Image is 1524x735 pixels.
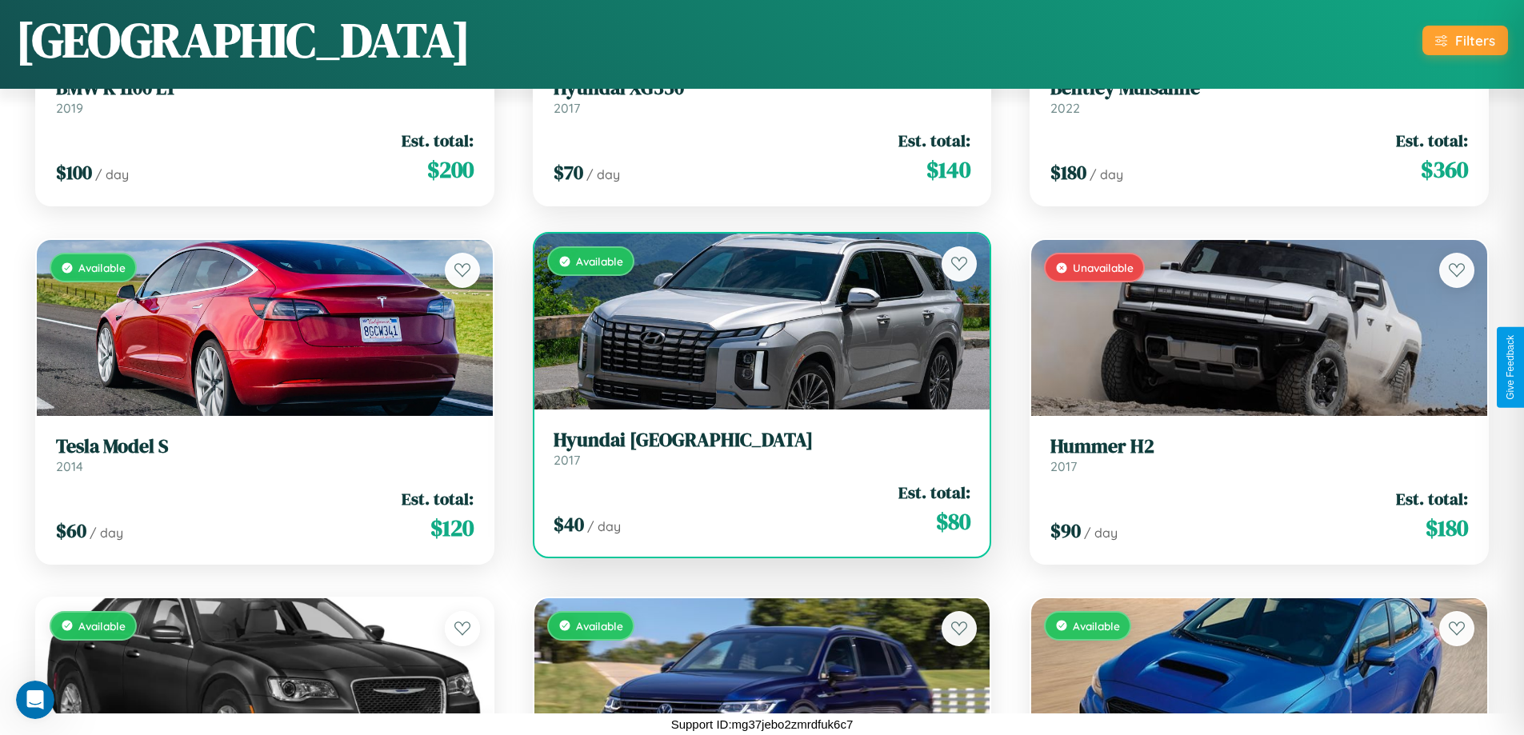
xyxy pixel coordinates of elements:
[936,505,970,537] span: $ 80
[1422,26,1508,55] button: Filters
[554,77,971,100] h3: Hyundai XG350
[1073,619,1120,633] span: Available
[926,154,970,186] span: $ 140
[56,77,474,116] a: BMW K 1100 LT2019
[56,458,83,474] span: 2014
[554,429,971,452] h3: Hyundai [GEOGRAPHIC_DATA]
[576,254,623,268] span: Available
[554,429,971,468] a: Hyundai [GEOGRAPHIC_DATA]2017
[56,159,92,186] span: $ 100
[586,166,620,182] span: / day
[402,129,474,152] span: Est. total:
[56,517,86,544] span: $ 60
[898,481,970,504] span: Est. total:
[554,159,583,186] span: $ 70
[95,166,129,182] span: / day
[1396,487,1468,510] span: Est. total:
[1455,32,1495,49] div: Filters
[1084,525,1118,541] span: / day
[56,435,474,474] a: Tesla Model S2014
[1050,458,1077,474] span: 2017
[554,452,580,468] span: 2017
[1050,100,1080,116] span: 2022
[587,518,621,534] span: / day
[430,512,474,544] span: $ 120
[78,619,126,633] span: Available
[56,77,474,100] h3: BMW K 1100 LT
[16,681,54,719] iframe: Intercom live chat
[1421,154,1468,186] span: $ 360
[1050,77,1468,100] h3: Bentley Mulsanne
[90,525,123,541] span: / day
[1426,512,1468,544] span: $ 180
[1050,159,1086,186] span: $ 180
[1090,166,1123,182] span: / day
[402,487,474,510] span: Est. total:
[1396,129,1468,152] span: Est. total:
[898,129,970,152] span: Est. total:
[56,100,83,116] span: 2019
[1050,435,1468,474] a: Hummer H22017
[576,619,623,633] span: Available
[1505,335,1516,400] div: Give Feedback
[554,100,580,116] span: 2017
[56,435,474,458] h3: Tesla Model S
[427,154,474,186] span: $ 200
[1073,261,1134,274] span: Unavailable
[554,77,971,116] a: Hyundai XG3502017
[1050,77,1468,116] a: Bentley Mulsanne2022
[16,7,470,73] h1: [GEOGRAPHIC_DATA]
[1050,435,1468,458] h3: Hummer H2
[78,261,126,274] span: Available
[1050,517,1081,544] span: $ 90
[671,713,854,735] p: Support ID: mg37jebo2zmrdfuk6c7
[554,511,584,537] span: $ 40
